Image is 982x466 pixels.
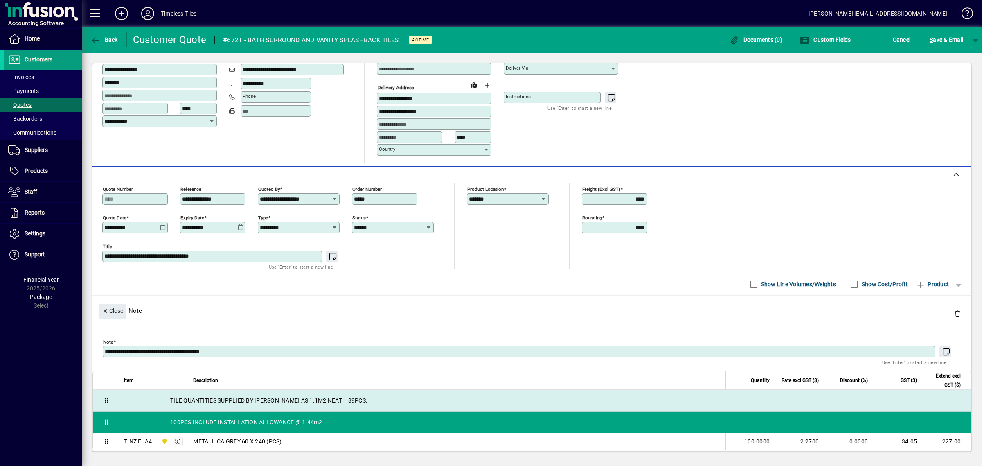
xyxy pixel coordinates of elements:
span: Reports [25,209,45,216]
mat-label: Instructions [506,94,531,100]
span: Description [193,376,218,385]
span: Active [412,37,429,43]
span: Financial Year [23,276,59,283]
a: View on map [467,78,480,91]
td: 34.05 [873,433,922,450]
a: Suppliers [4,140,82,161]
span: S [930,36,933,43]
mat-label: Quote date [103,215,126,220]
app-page-header-button: Delete [948,310,967,317]
button: Close [99,304,126,319]
a: Support [4,244,82,265]
span: Home [25,35,40,42]
button: Add [108,6,135,21]
div: TILE QUANTITIES SUPPLIED BY [PERSON_NAME] AS 1.1M2 NEAT = 89PCS. [119,390,971,411]
span: METALLICA GREY 60 X 240 (PCS) [193,437,282,446]
span: Discount (%) [840,376,868,385]
a: Invoices [4,70,82,84]
button: Save & Email [926,32,967,47]
div: 2.2700 [780,437,819,446]
span: Cancel [893,33,911,46]
mat-hint: Use 'Enter' to start a new line [547,103,612,113]
span: Extend excl GST ($) [927,371,961,389]
span: Staff [25,188,37,195]
app-page-header-button: Close [97,307,128,314]
span: Item [124,376,134,385]
mat-label: Expiry date [180,215,204,220]
a: Backorders [4,112,82,126]
span: Dunedin [159,437,169,446]
a: Communications [4,126,82,140]
a: Settings [4,224,82,244]
mat-label: Deliver via [506,65,528,71]
div: Note [92,296,971,326]
mat-label: Title [103,243,112,249]
span: Suppliers [25,147,48,153]
span: Custom Fields [800,36,851,43]
a: Payments [4,84,82,98]
app-page-header-button: Back [82,32,127,47]
div: TINZ EJA4 [124,437,152,446]
a: Knowledge Base [955,2,972,28]
div: Timeless Tiles [161,7,196,20]
mat-label: Order number [352,186,382,192]
mat-label: Status [352,215,366,220]
label: Show Line Volumes/Weights [759,280,836,288]
mat-label: Product location [467,186,504,192]
button: Documents (0) [727,32,784,47]
mat-label: Rounding [582,215,602,220]
mat-label: Freight (excl GST) [582,186,620,192]
span: 100.0000 [744,437,770,446]
a: Products [4,161,82,181]
a: Home [4,29,82,49]
span: Product [916,278,949,291]
div: Customer Quote [133,33,207,46]
button: Custom Fields [797,32,853,47]
span: Communications [8,129,56,136]
span: Support [25,251,45,258]
mat-label: Quoted by [258,186,280,192]
mat-hint: Use 'Enter' to start a new line [269,262,333,271]
mat-label: Quote number [103,186,133,192]
span: Package [30,294,52,300]
span: Documents (0) [729,36,782,43]
a: Quotes [4,98,82,112]
mat-label: Reference [180,186,201,192]
button: Choose address [480,79,493,92]
button: Back [88,32,120,47]
div: #6721 - BATH SURROUND AND VANITY SPLASHBACK TILES [223,34,399,47]
span: ave & Email [930,33,963,46]
button: Product [912,277,953,292]
mat-label: Country [379,146,395,152]
span: Back [90,36,118,43]
span: Quantity [751,376,770,385]
span: Settings [25,230,45,237]
mat-label: Phone [243,93,256,99]
span: Close [102,304,123,318]
span: Quotes [8,102,32,108]
span: Products [25,167,48,174]
td: 227.00 [922,433,971,450]
span: Customers [25,56,52,63]
span: Backorders [8,115,42,122]
mat-label: Note [103,339,113,344]
mat-label: Type [258,215,268,220]
span: Invoices [8,74,34,80]
div: 100PCS INCLUDE INSTALLATION ALLOWANCE @ 1.44m2 [119,412,971,433]
td: 0.0000 [824,433,873,450]
button: Delete [948,304,967,323]
span: Payments [8,88,39,94]
span: GST ($) [901,376,917,385]
div: [PERSON_NAME] [EMAIL_ADDRESS][DOMAIN_NAME] [809,7,947,20]
label: Show Cost/Profit [860,280,908,288]
button: Cancel [891,32,913,47]
mat-hint: Use 'Enter' to start a new line [882,357,946,367]
a: Reports [4,203,82,223]
a: Staff [4,182,82,202]
button: Profile [135,6,161,21]
span: Rate excl GST ($) [782,376,819,385]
